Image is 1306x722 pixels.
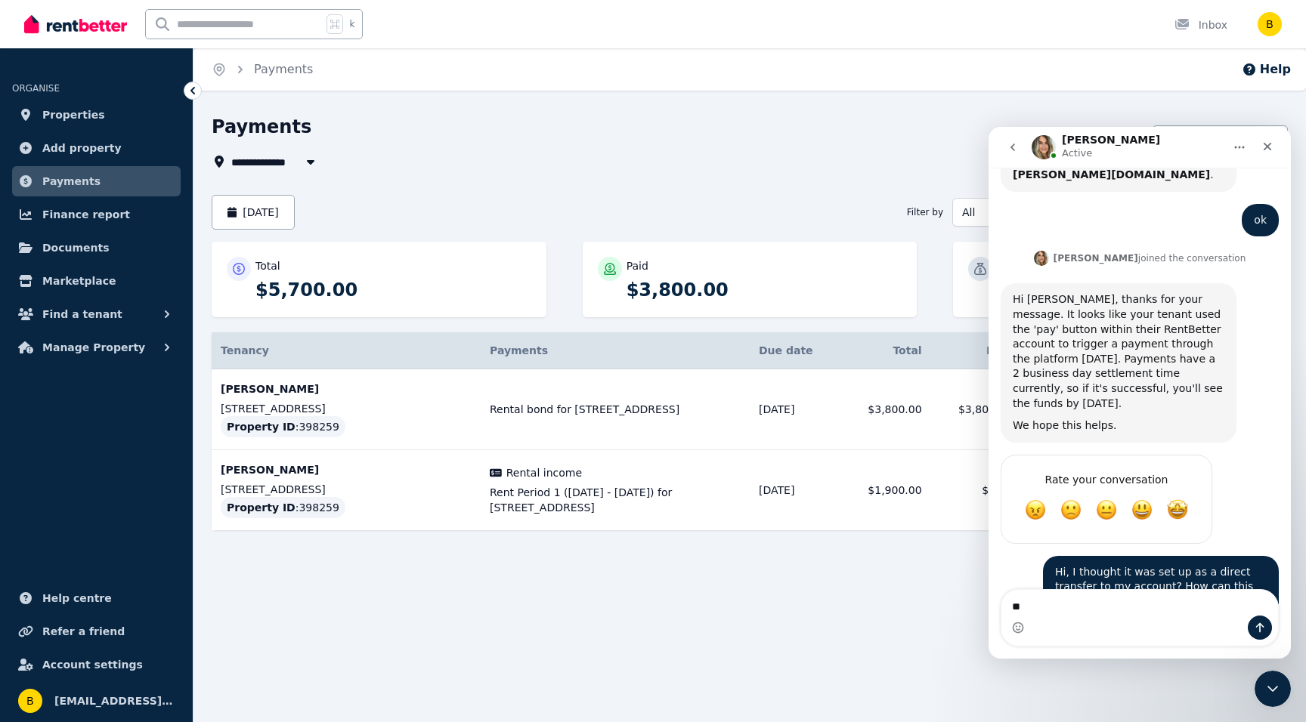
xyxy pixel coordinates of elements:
[193,48,331,91] nav: Breadcrumb
[42,338,145,356] span: Manage Property
[42,589,112,607] span: Help centre
[12,266,181,296] a: Marketplace
[989,127,1291,659] iframe: Intercom live chat
[42,305,122,323] span: Find a tenant
[1153,125,1288,160] button: Export report
[506,465,582,480] span: Rental income
[227,500,296,515] span: Property ID
[1255,671,1291,707] iframe: Intercom live chat
[221,381,472,396] p: [PERSON_NAME]
[255,278,531,302] p: $5,700.00
[42,239,110,257] span: Documents
[255,258,280,273] p: Total
[627,278,902,302] p: $3,800.00
[750,450,840,531] td: [DATE]
[12,616,181,646] a: Refer a friend
[227,419,296,434] span: Property ID
[12,83,60,94] span: ORGANISE
[1174,17,1227,32] div: Inbox
[1242,60,1291,79] button: Help
[221,482,472,497] p: [STREET_ADDRESS]
[212,115,311,139] h1: Payments
[490,485,741,515] span: Rent Period 1 ([DATE] - [DATE]) for [STREET_ADDRESS]
[931,369,1022,450] td: $3,800.00
[490,402,741,417] span: Rental bond for [STREET_ADDRESS]
[627,258,648,273] p: Paid
[12,199,181,230] a: Finance report
[18,689,42,713] img: brycen.horne@gmail.com
[54,692,175,710] span: [EMAIL_ADDRESS][PERSON_NAME][DOMAIN_NAME]
[490,344,548,356] span: Payments
[42,656,143,674] span: Account settings
[962,205,1115,220] span: All
[12,100,181,130] a: Properties
[42,172,101,190] span: Payments
[12,133,181,163] a: Add property
[42,139,122,157] span: Add property
[24,13,127,35] img: RentBetter
[42,106,105,124] span: Properties
[840,450,931,531] td: $1,900.00
[12,233,181,263] a: Documents
[42,622,125,640] span: Refer a friend
[907,206,943,218] span: Filter by
[12,299,181,329] button: Find a tenant
[349,18,354,30] span: k
[1258,12,1282,36] img: brycen.horne@gmail.com
[221,497,345,518] div: : 398259
[254,62,313,76] a: Payments
[840,332,931,369] th: Total
[840,369,931,450] td: $3,800.00
[12,649,181,680] a: Account settings
[931,332,1022,369] th: Paid
[952,198,1146,227] button: All
[931,450,1022,531] td: $0.00
[221,462,472,477] p: [PERSON_NAME]
[12,166,181,196] a: Payments
[212,332,481,369] th: Tenancy
[221,401,472,416] p: [STREET_ADDRESS]
[12,583,181,613] a: Help centre
[212,195,295,230] button: [DATE]
[42,272,116,290] span: Marketplace
[42,205,130,224] span: Finance report
[750,332,840,369] th: Due date
[221,416,345,437] div: : 398259
[12,332,181,363] button: Manage Property
[750,369,840,450] td: [DATE]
